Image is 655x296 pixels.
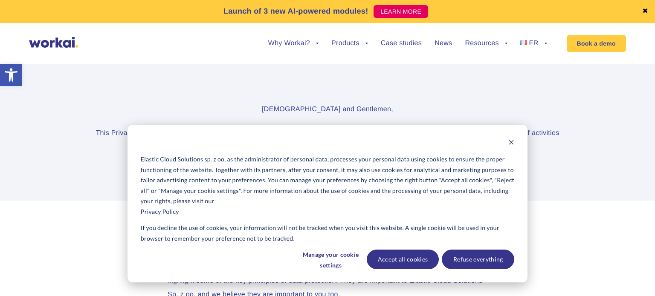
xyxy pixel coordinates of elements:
[128,125,527,282] div: Cookie banner
[378,254,428,265] font: Accept all cookies
[141,154,514,207] font: Elastic Cloud Solutions sp. z oo, as the administrator of personal data, processes your personal ...
[141,207,179,217] a: Privacy Policy
[380,8,421,15] font: LEARN MORE
[223,7,368,15] font: Launch of 3 new AI-powered modules!
[453,254,503,265] font: Refuse everything
[529,40,539,47] font: FR
[262,106,393,113] font: [DEMOGRAPHIC_DATA] and Gentlemen,
[642,8,648,15] a: ✖
[268,40,310,47] font: Why Workai?
[298,250,364,270] font: Manage your cookie settings
[567,35,626,52] a: Book a demo
[442,250,514,269] button: Refuse everything
[331,40,359,47] font: Products
[331,40,368,47] a: Products
[96,129,559,147] font: This Privacy Policy will help you make informed and considered decisions regarding the processing...
[577,40,616,47] font: Book a demo
[381,40,422,47] a: Case studies
[435,40,452,47] a: News
[508,138,514,149] button: Dismiss cookie banner
[465,40,498,47] font: Resources
[374,5,428,18] a: LEARN MORE
[298,250,364,269] button: Manage your cookie settings
[141,223,514,244] font: If you decline the use of cookies, your information will not be tracked when you visit this websi...
[367,250,439,269] button: Accept all cookies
